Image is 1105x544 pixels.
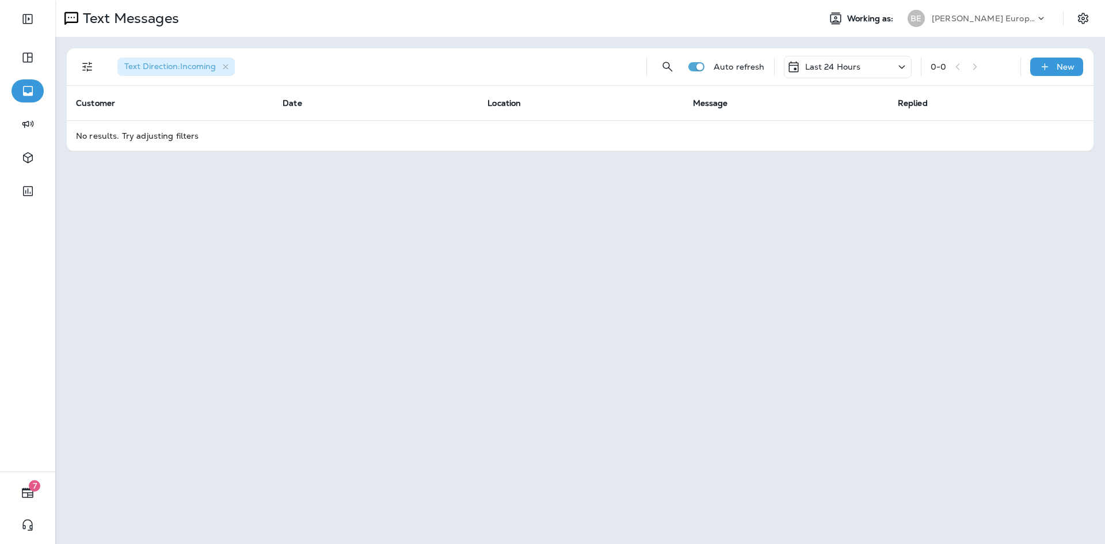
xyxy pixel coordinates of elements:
[898,98,928,108] span: Replied
[931,62,946,71] div: 0 - 0
[76,55,99,78] button: Filters
[656,55,679,78] button: Search Messages
[29,480,40,492] span: 7
[1073,8,1093,29] button: Settings
[76,98,115,108] span: Customer
[805,62,861,71] p: Last 24 Hours
[117,58,235,76] div: Text Direction:Incoming
[714,62,765,71] p: Auto refresh
[847,14,896,24] span: Working as:
[67,120,1093,151] td: No results. Try adjusting filters
[283,98,302,108] span: Date
[908,10,925,27] div: BE
[487,98,521,108] span: Location
[12,7,44,31] button: Expand Sidebar
[124,61,216,71] span: Text Direction : Incoming
[78,10,179,27] p: Text Messages
[932,14,1035,23] p: [PERSON_NAME] European Autoworks
[12,481,44,504] button: 7
[1057,62,1074,71] p: New
[693,98,728,108] span: Message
